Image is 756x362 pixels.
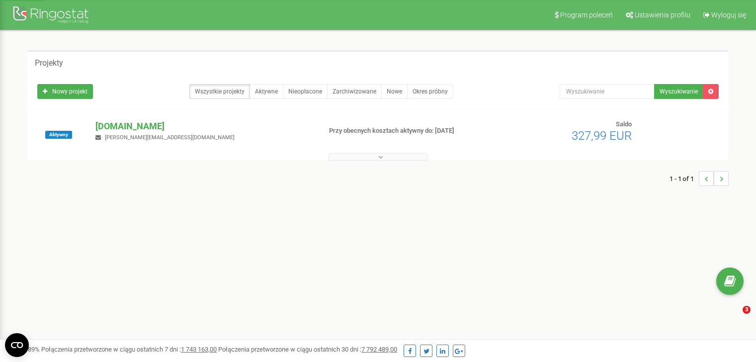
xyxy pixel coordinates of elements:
[560,84,655,99] input: Wyszukiwanie
[181,346,217,353] u: 1 743 163,00
[105,134,235,141] span: [PERSON_NAME][EMAIL_ADDRESS][DOMAIN_NAME]
[250,84,283,99] a: Aktywne
[218,346,397,353] span: Połączenia przetworzone w ciągu ostatnich 30 dni :
[560,11,613,19] span: Program poleceń
[189,84,250,99] a: Wszystkie projekty
[361,346,397,353] u: 7 792 489,00
[95,120,313,133] p: [DOMAIN_NAME]
[329,126,488,136] p: Przy obecnych kosztach aktywny do: [DATE]
[35,59,63,68] h5: Projekty
[381,84,408,99] a: Nowe
[37,84,93,99] a: Nowy projekt
[327,84,382,99] a: Zarchiwizowane
[45,131,72,139] span: Aktywny
[743,306,751,314] span: 3
[635,11,690,19] span: Ustawienia profilu
[283,84,328,99] a: Nieopłacone
[670,161,729,196] nav: ...
[616,120,632,128] span: Saldo
[654,84,703,99] button: Wyszukiwanie
[711,11,746,19] span: Wyloguj się
[41,346,217,353] span: Połączenia przetworzone w ciągu ostatnich 7 dni :
[670,171,699,186] span: 1 - 1 of 1
[572,129,632,143] span: 327,99 EUR
[722,306,746,330] iframe: Intercom live chat
[407,84,453,99] a: Okres próbny
[5,333,29,357] button: Open CMP widget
